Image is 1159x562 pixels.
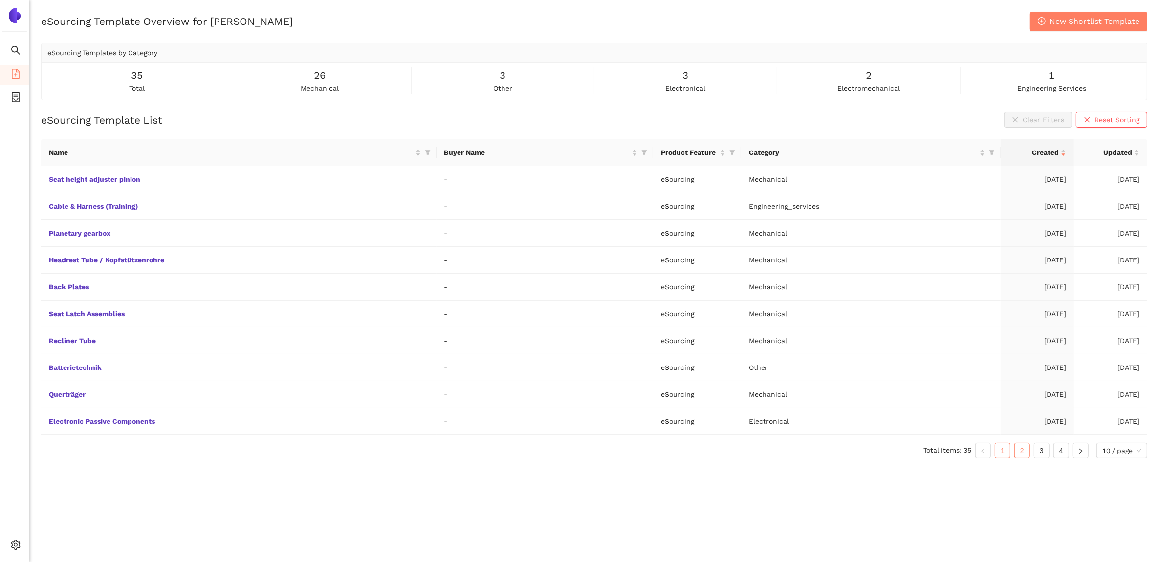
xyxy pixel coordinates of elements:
[437,301,653,327] td: -
[444,147,630,158] span: Buyer Name
[1053,443,1069,458] li: 4
[741,327,1001,354] td: Mechanical
[437,408,653,435] td: -
[1084,116,1091,124] span: close
[7,8,22,23] img: Logo
[741,220,1001,247] td: Mechanical
[11,65,21,85] span: file-add
[1038,17,1046,26] span: plus-circle
[1074,301,1147,327] td: [DATE]
[653,327,741,354] td: eSourcing
[741,166,1001,193] td: Mechanical
[1001,381,1074,408] td: [DATE]
[1001,166,1074,193] td: [DATE]
[49,147,414,158] span: Name
[437,220,653,247] td: -
[425,150,431,155] span: filter
[1001,408,1074,435] td: [DATE]
[1078,448,1084,454] span: right
[41,139,437,166] th: this column's title is Name,this column is sortable
[1074,166,1147,193] td: [DATE]
[975,443,991,458] li: Previous Page
[980,448,986,454] span: left
[437,193,653,220] td: -
[727,145,737,160] span: filter
[41,113,162,127] h2: eSourcing Template List
[975,443,991,458] button: left
[987,145,997,160] span: filter
[641,150,647,155] span: filter
[437,247,653,274] td: -
[1074,220,1147,247] td: [DATE]
[1054,443,1069,458] a: 4
[1004,112,1072,128] button: closeClear Filters
[1074,274,1147,301] td: [DATE]
[729,150,735,155] span: filter
[437,381,653,408] td: -
[749,147,978,158] span: Category
[437,139,653,166] th: this column's title is Buyer Name,this column is sortable
[1073,443,1089,458] button: right
[1074,354,1147,381] td: [DATE]
[653,274,741,301] td: eSourcing
[1082,147,1132,158] span: Updated
[1001,274,1074,301] td: [DATE]
[989,150,995,155] span: filter
[1073,443,1089,458] li: Next Page
[1074,408,1147,435] td: [DATE]
[1074,327,1147,354] td: [DATE]
[1001,247,1074,274] td: [DATE]
[1001,220,1074,247] td: [DATE]
[683,68,689,83] span: 3
[1074,381,1147,408] td: [DATE]
[1001,193,1074,220] td: [DATE]
[1050,15,1139,27] span: New Shortlist Template
[741,193,1001,220] td: Engineering_services
[1102,443,1141,458] span: 10 / page
[47,49,157,57] span: eSourcing Templates by Category
[423,145,433,160] span: filter
[1096,443,1147,458] div: Page Size
[741,381,1001,408] td: Mechanical
[41,14,293,28] h2: eSourcing Template Overview for [PERSON_NAME]
[1034,443,1050,458] li: 3
[653,166,741,193] td: eSourcing
[741,408,1001,435] td: Electronical
[1034,443,1049,458] a: 3
[1074,193,1147,220] td: [DATE]
[995,443,1010,458] a: 1
[639,145,649,160] span: filter
[995,443,1010,458] li: 1
[1008,147,1059,158] span: Created
[11,537,21,556] span: setting
[11,42,21,62] span: search
[653,354,741,381] td: eSourcing
[1094,114,1139,125] span: Reset Sorting
[314,68,326,83] span: 26
[741,247,1001,274] td: Mechanical
[661,147,718,158] span: Product Feature
[493,83,512,94] span: other
[653,193,741,220] td: eSourcing
[653,381,741,408] td: eSourcing
[437,354,653,381] td: -
[11,89,21,108] span: container
[1074,247,1147,274] td: [DATE]
[741,139,1001,166] th: this column's title is Category,this column is sortable
[653,301,741,327] td: eSourcing
[1076,112,1147,128] button: closeReset Sorting
[653,247,741,274] td: eSourcing
[653,220,741,247] td: eSourcing
[1017,83,1086,94] span: engineering services
[1015,443,1029,458] a: 2
[131,68,143,83] span: 35
[866,68,872,83] span: 2
[741,354,1001,381] td: Other
[653,139,741,166] th: this column's title is Product Feature,this column is sortable
[301,83,339,94] span: mechanical
[1030,12,1147,31] button: plus-circleNew Shortlist Template
[653,408,741,435] td: eSourcing
[437,166,653,193] td: -
[1001,354,1074,381] td: [DATE]
[437,327,653,354] td: -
